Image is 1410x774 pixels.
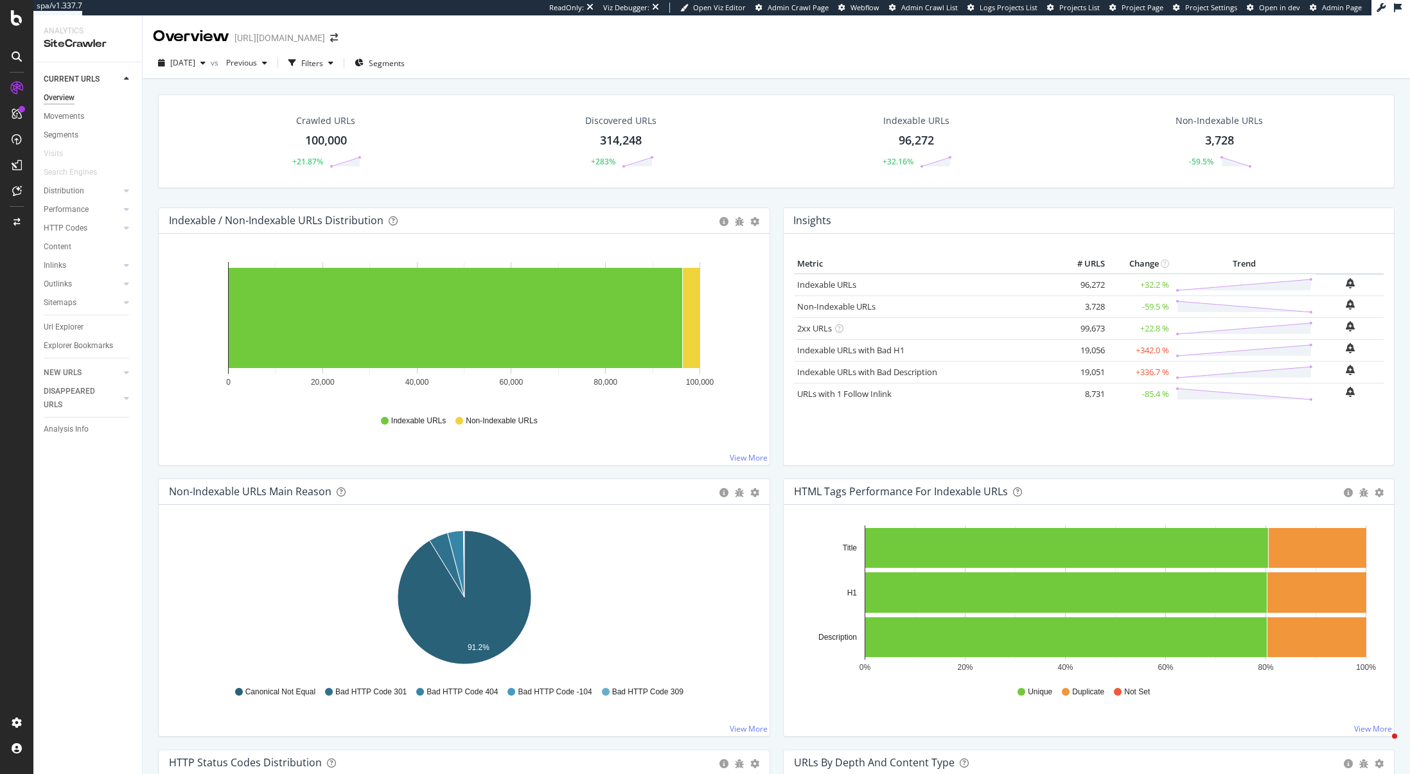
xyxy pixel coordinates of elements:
[1346,343,1355,353] div: bell-plus
[1057,383,1108,405] td: 8,731
[44,128,78,142] div: Segments
[1047,3,1100,13] a: Projects List
[797,279,856,290] a: Indexable URLs
[850,3,879,12] span: Webflow
[44,147,63,161] div: Visits
[838,3,879,13] a: Webflow
[44,321,84,334] div: Url Explorer
[44,26,132,37] div: Analytics
[612,687,683,698] span: Bad HTTP Code 309
[1375,488,1384,497] div: gear
[44,91,133,105] a: Overview
[1172,254,1316,274] th: Trend
[44,184,84,198] div: Distribution
[847,588,857,597] text: H1
[1185,3,1237,12] span: Project Settings
[283,53,339,73] button: Filters
[234,31,325,44] div: [URL][DOMAIN_NAME]
[1344,759,1353,768] div: circle-info
[1108,317,1172,339] td: +22.8 %
[369,58,405,69] span: Segments
[797,322,832,334] a: 2xx URLs
[330,33,338,42] div: arrow-right-arrow-left
[1359,759,1368,768] div: bug
[1122,3,1163,12] span: Project Page
[1359,488,1368,497] div: bug
[153,26,229,48] div: Overview
[1108,339,1172,361] td: +342.0 %
[750,217,759,226] div: gear
[1189,156,1213,167] div: -59.5%
[1108,295,1172,317] td: -59.5 %
[549,3,584,13] div: ReadOnly:
[1108,383,1172,405] td: -85.4 %
[1366,730,1397,761] iframe: Intercom live chat
[44,385,120,412] a: DISAPPEARED URLS
[44,91,75,105] div: Overview
[44,259,66,272] div: Inlinks
[44,321,133,334] a: Url Explorer
[44,259,120,272] a: Inlinks
[1346,278,1355,288] div: bell-plus
[427,687,498,698] span: Bad HTTP Code 404
[311,378,335,387] text: 20,000
[603,3,649,13] div: Viz Debugger:
[44,37,132,51] div: SiteCrawler
[750,488,759,497] div: gear
[44,222,87,235] div: HTTP Codes
[1057,339,1108,361] td: 19,056
[1259,3,1300,12] span: Open in dev
[169,214,383,227] div: Indexable / Non-Indexable URLs Distribution
[719,488,728,497] div: circle-info
[500,378,524,387] text: 60,000
[1108,274,1172,296] td: +32.2 %
[221,57,257,68] span: Previous
[1057,663,1073,672] text: 40%
[44,385,109,412] div: DISAPPEARED URLS
[1057,317,1108,339] td: 99,673
[1375,759,1384,768] div: gear
[301,58,323,69] div: Filters
[169,485,331,498] div: Non-Indexable URLs Main Reason
[169,525,759,674] svg: A chart.
[818,633,856,642] text: Description
[292,156,323,167] div: +21.87%
[44,240,71,254] div: Content
[44,203,89,216] div: Performance
[1109,3,1163,13] a: Project Page
[169,254,759,403] svg: A chart.
[794,254,1057,274] th: Metric
[44,339,133,353] a: Explorer Bookmarks
[405,378,429,387] text: 40,000
[600,132,642,149] div: 314,248
[1322,3,1362,12] span: Admin Page
[44,423,133,436] a: Analysis Info
[797,344,904,356] a: Indexable URLs with Bad H1
[889,3,958,13] a: Admin Crawl List
[735,488,744,497] div: bug
[44,366,120,380] a: NEW URLS
[296,114,355,127] div: Crawled URLs
[518,687,592,698] span: Bad HTTP Code -104
[44,222,120,235] a: HTTP Codes
[1346,299,1355,310] div: bell-plus
[797,301,876,312] a: Non-Indexable URLs
[44,147,76,161] a: Visits
[1205,132,1234,149] div: 3,728
[245,687,315,698] span: Canonical Not Equal
[793,212,831,229] h4: Insights
[680,3,746,13] a: Open Viz Editor
[221,53,272,73] button: Previous
[44,166,97,179] div: Search Engines
[883,114,949,127] div: Indexable URLs
[730,723,768,734] a: View More
[1173,3,1237,13] a: Project Settings
[44,110,84,123] div: Movements
[755,3,829,13] a: Admin Crawl Page
[1356,663,1376,672] text: 100%
[44,240,133,254] a: Content
[1247,3,1300,13] a: Open in dev
[735,759,744,768] div: bug
[719,217,728,226] div: circle-info
[1072,687,1104,698] span: Duplicate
